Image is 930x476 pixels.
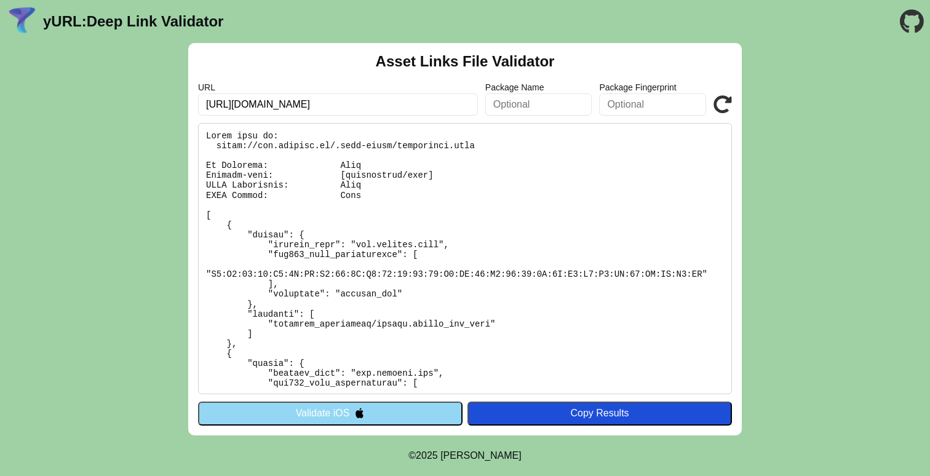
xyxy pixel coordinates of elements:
footer: © [408,435,521,476]
img: yURL Logo [6,6,38,38]
label: Package Name [485,82,592,92]
button: Copy Results [467,402,732,425]
a: yURL:Deep Link Validator [43,13,223,30]
input: Optional [599,93,706,116]
a: Michael Ibragimchayev's Personal Site [440,450,522,461]
pre: Lorem ipsu do: sitam://con.adipisc.el/.sedd-eiusm/temporinci.utla Et Dolorema: Aliq Enimadm-veni:... [198,123,732,394]
label: Package Fingerprint [599,82,706,92]
input: Required [198,93,478,116]
h2: Asset Links File Validator [376,53,555,70]
div: Copy Results [474,408,726,419]
img: appleIcon.svg [354,408,365,418]
button: Validate iOS [198,402,463,425]
span: 2025 [416,450,438,461]
input: Optional [485,93,592,116]
label: URL [198,82,478,92]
